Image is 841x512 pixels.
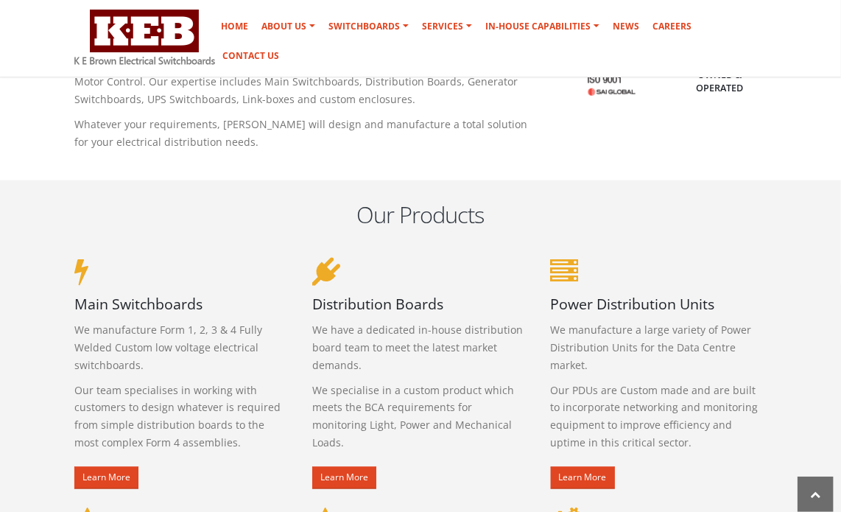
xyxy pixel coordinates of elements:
[323,12,415,41] a: Switchboards
[551,321,767,374] p: We manufacture a large variety of Power Distribution Units for the Data Centre market.
[256,12,321,41] a: About Us
[215,12,254,41] a: Home
[312,321,528,374] p: We have a dedicated in-house distribution board team to meet the latest market demands.
[551,467,615,489] a: Learn More
[74,10,215,65] img: K E Brown Electrical Switchboards
[74,467,138,489] a: Learn More
[312,382,528,452] p: We specialise in a custom product which meets the BCA requirements for monitoring Light, Power an...
[479,12,605,41] a: In-house Capabilities
[312,294,528,314] h4: Distribution Boards
[416,12,478,41] a: Services
[74,199,767,230] h2: Our Products
[74,321,290,374] p: We manufacture Form 1, 2, 3 & 4 Fully Welded Custom low voltage electrical switchboards.
[74,116,529,151] p: Whatever your requirements, [PERSON_NAME] will design and manufacture a total solution for your e...
[607,12,645,41] a: News
[217,41,285,71] a: Contact Us
[74,55,529,108] p: We specialise in all facets of low voltage electrical switchboards from Light and Power to Motor ...
[551,382,767,452] p: Our PDUs are Custom made and are built to incorporate networking and monitoring equipment to impr...
[551,294,767,314] h4: Power Distribution Units
[647,12,697,41] a: Careers
[74,382,290,452] p: Our team specialises in working with customers to design whatever is required from simple distrib...
[312,467,376,489] a: Learn More
[74,294,290,314] h4: Main Switchboards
